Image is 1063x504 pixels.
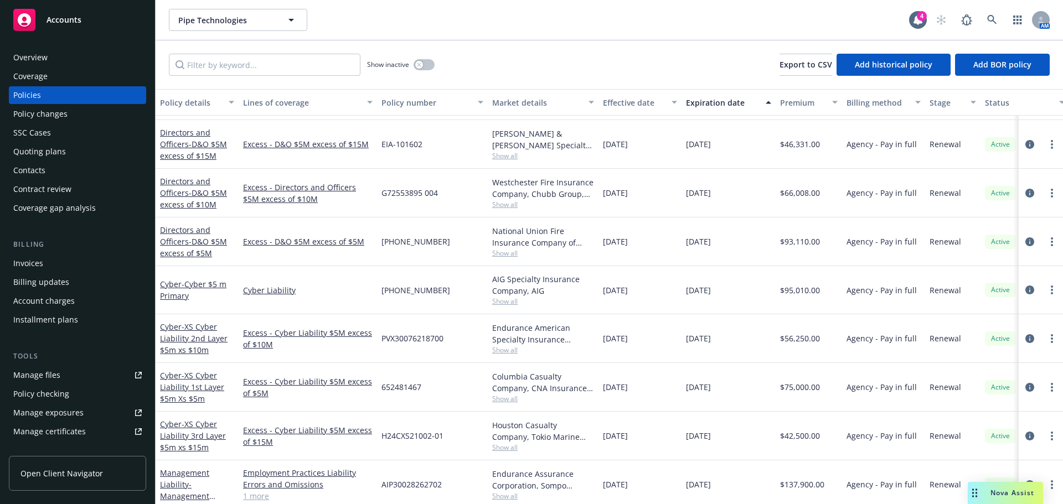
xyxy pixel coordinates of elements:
a: Manage certificates [9,423,146,440]
button: Policy number [377,89,488,116]
a: Directors and Officers [160,176,227,210]
div: Installment plans [13,311,78,329]
span: [PHONE_NUMBER] [381,284,450,296]
a: Cyber [160,279,226,301]
div: Status [985,97,1052,108]
span: [DATE] [686,381,711,393]
div: Lines of coverage [243,97,360,108]
a: Employment Practices Liability [243,467,373,479]
a: 1 more [243,490,373,502]
span: EIA-101602 [381,138,422,150]
span: [DATE] [603,430,628,441]
div: Quoting plans [13,143,66,160]
div: Endurance American Specialty Insurance Company, Sompo International, CRC Group [492,322,594,345]
span: [DATE] [603,187,628,199]
span: $93,110.00 [780,236,820,247]
span: $75,000.00 [780,381,820,393]
div: Market details [492,97,582,108]
div: Policy number [381,97,471,108]
span: Active [989,431,1012,441]
div: Manage exposures [13,404,84,422]
span: Agency - Pay in full [847,236,917,247]
span: Active [989,285,1012,295]
a: Cyber [160,321,228,355]
span: [DATE] [686,430,711,441]
span: Nova Assist [990,488,1034,497]
a: more [1045,478,1059,491]
div: 4 [917,11,927,21]
a: Search [981,9,1003,31]
span: - D&O $5M excess of $5M [160,236,227,258]
button: Billing method [842,89,925,116]
div: Billing updates [13,273,69,291]
div: Invoices [13,254,43,272]
div: [PERSON_NAME] & [PERSON_NAME] Specialty Insurance Company, [PERSON_NAME] & [PERSON_NAME] ([GEOGRA... [492,128,594,151]
span: [DATE] [603,381,628,393]
span: Show all [492,200,594,209]
a: Excess - Cyber Liability $5M excess of $5M [243,376,373,399]
a: Report a Bug [956,9,978,31]
a: Switch app [1007,9,1029,31]
a: Policies [9,86,146,104]
span: [DATE] [603,284,628,296]
span: Renewal [930,430,961,441]
div: Premium [780,97,825,108]
button: Expiration date [682,89,776,116]
span: Add BOR policy [973,59,1031,70]
a: more [1045,138,1059,151]
div: Contract review [13,180,71,198]
span: Manage exposures [9,404,146,422]
span: $95,010.00 [780,284,820,296]
a: Directors and Officers [160,225,227,258]
a: SSC Cases [9,124,146,142]
span: Agency - Pay in full [847,187,917,199]
a: circleInformation [1023,429,1036,443]
button: Add historical policy [837,54,951,76]
div: Policy details [160,97,222,108]
a: Account charges [9,292,146,310]
a: more [1045,186,1059,200]
span: Agency - Pay in full [847,479,917,490]
span: [DATE] [686,236,711,247]
a: Accounts [9,4,146,35]
span: [DATE] [603,236,628,247]
span: Pipe Technologies [178,14,274,26]
span: G72553895 004 [381,187,438,199]
span: 652481467 [381,381,421,393]
a: circleInformation [1023,235,1036,248]
div: Billing method [847,97,909,108]
a: Billing updates [9,273,146,291]
a: circleInformation [1023,138,1036,151]
span: Active [989,480,1012,490]
span: $66,008.00 [780,187,820,199]
a: Cyber Liability [243,284,373,296]
span: - XS Cyber Liability 3rd Layer $5m xs $15m [160,419,226,453]
a: Overview [9,49,146,66]
span: Renewal [930,332,961,344]
span: Show all [492,248,594,258]
div: Expiration date [686,97,759,108]
button: Premium [776,89,842,116]
div: Houston Casualty Company, Tokio Marine HCC, RT Specialty Insurance Services, LLC (RSG Specialty, ... [492,419,594,443]
span: Show all [492,491,594,501]
span: Active [989,382,1012,392]
a: Policy checking [9,385,146,403]
span: - Cyber $5 m Primary [160,279,226,301]
div: Effective date [603,97,665,108]
a: more [1045,283,1059,297]
span: - D&O $5M excess of $10M [160,188,227,210]
span: Agency - Pay in full [847,332,917,344]
span: Accounts [47,15,81,24]
div: Coverage [13,67,48,85]
a: Excess - D&O $5M excess of $15M [243,138,373,150]
span: Export to CSV [780,59,832,70]
div: Tools [9,351,146,362]
button: Market details [488,89,598,116]
a: circleInformation [1023,186,1036,200]
a: more [1045,429,1059,443]
div: Billing [9,239,146,250]
span: Show inactive [367,60,409,69]
span: Active [989,139,1012,149]
span: Agency - Pay in full [847,381,917,393]
span: [DATE] [686,138,711,150]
